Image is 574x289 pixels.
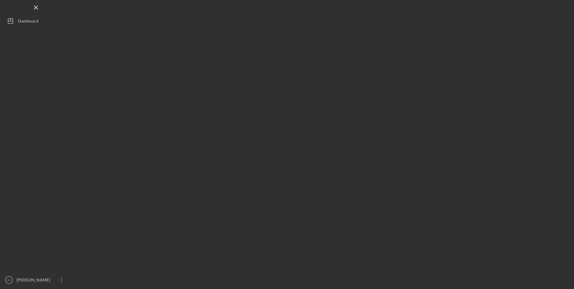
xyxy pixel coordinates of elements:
[18,15,38,29] div: Dashboard
[3,274,69,286] button: FP[PERSON_NAME]
[15,274,54,287] div: [PERSON_NAME]
[7,278,11,282] text: FP
[3,15,69,27] button: Dashboard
